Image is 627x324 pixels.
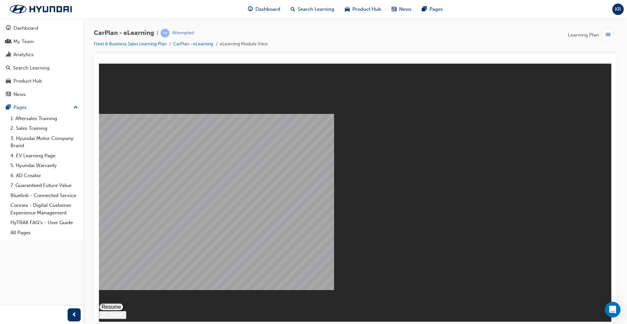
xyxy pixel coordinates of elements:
[3,36,81,48] a: My Team
[255,6,280,13] span: Dashboard
[352,6,381,13] span: Product Hub
[13,51,34,58] div: Analytics
[8,180,81,191] a: 7. Guaranteed Future Value
[8,191,81,201] a: Bluelink - Connected Service
[13,24,38,32] div: Dashboard
[13,91,26,98] div: News
[13,64,50,72] div: Search Learning
[8,228,81,238] a: All Pages
[73,103,78,112] span: up-icon
[6,65,10,71] span: search-icon
[422,5,427,13] span: pages-icon
[605,302,620,317] div: Open Intercom Messenger
[568,31,599,39] span: Learning Plan
[3,2,78,16] img: Trak
[399,6,411,13] span: News
[13,104,27,111] div: Pages
[94,29,154,37] span: CarPlan - eLearning
[220,40,268,48] li: eLearning Module View
[94,41,167,47] a: Fleet & Business Sales Learning Plan
[615,6,621,13] span: KR
[243,3,285,16] a: guage-iconDashboard
[172,30,194,36] div: Attempted
[8,151,81,161] a: 4. EV Learning Page
[291,5,295,13] span: search-icon
[6,25,11,31] span: guage-icon
[157,29,158,37] span: |
[3,88,81,100] a: News
[8,114,81,124] a: 1. Aftersales Training
[605,31,610,39] span: list-icon
[3,62,81,74] a: Search Learning
[3,101,81,114] button: Pages
[13,77,42,85] div: Product Hub
[386,3,417,16] a: news-iconNews
[3,21,81,101] button: DashboardMy TeamAnalyticsSearch LearningProduct HubNews
[72,311,77,319] span: prev-icon
[8,171,81,181] a: 6. AD Creator
[568,29,617,41] button: Learning Plan
[13,38,34,45] div: My Team
[285,3,340,16] a: search-iconSearch Learning
[3,75,81,87] a: Product Hub
[429,6,443,13] span: Pages
[6,92,11,98] span: news-icon
[8,123,81,133] a: 2. Sales Training
[8,200,81,218] a: Connex - Digital Customer Experience Management
[3,22,81,34] a: Dashboard
[6,78,11,84] span: car-icon
[345,5,350,13] span: car-icon
[8,133,81,151] a: 3. Hyundai Motor Company Brand
[340,3,386,16] a: car-iconProduct Hub
[6,52,11,58] span: chart-icon
[612,4,624,15] button: KR
[417,3,448,16] a: pages-iconPages
[6,105,11,111] span: pages-icon
[173,41,213,47] a: CarPlan - eLearning
[6,39,11,45] span: people-icon
[248,5,253,13] span: guage-icon
[3,49,81,61] a: Analytics
[8,161,81,171] a: 5. Hyundai Warranty
[392,5,396,13] span: news-icon
[8,218,81,228] a: HyTRAK FAQ's - User Guide
[298,6,334,13] span: Search Learning
[161,29,169,38] span: learningRecordVerb_ATTEMPT-icon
